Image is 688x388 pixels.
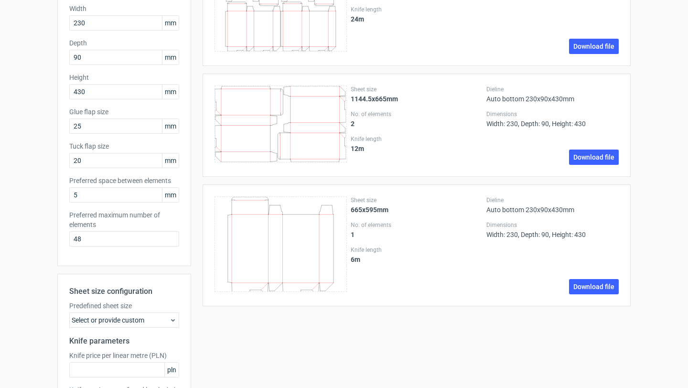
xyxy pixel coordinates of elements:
label: Tuck flap size [69,141,179,151]
strong: 24 m [351,15,364,23]
label: Dieline [486,86,619,93]
label: Preferred space between elements [69,176,179,185]
label: Sheet size [351,196,483,204]
label: Dimensions [486,221,619,229]
div: Auto bottom 230x90x430mm [486,196,619,214]
label: No. of elements [351,110,483,118]
label: Knife price per linear metre (PLN) [69,351,179,360]
span: mm [162,119,179,133]
strong: 6 m [351,256,360,263]
label: Knife length [351,246,483,254]
strong: 1144.5x665mm [351,95,398,103]
div: Width: 230, Depth: 90, Height: 430 [486,110,619,128]
h2: Knife parameters [69,335,179,347]
div: Auto bottom 230x90x430mm [486,86,619,103]
strong: 2 [351,120,355,128]
label: Depth [69,38,179,48]
strong: 1 [351,231,355,238]
a: Download file [569,150,619,165]
label: No. of elements [351,221,483,229]
label: Sheet size [351,86,483,93]
a: Download file [569,279,619,294]
label: Glue flap size [69,107,179,117]
div: Width: 230, Depth: 90, Height: 430 [486,221,619,238]
strong: 12 m [351,145,364,152]
strong: 665x595mm [351,206,388,214]
label: Dieline [486,196,619,204]
label: Width [69,4,179,13]
label: Preferred maximum number of elements [69,210,179,229]
label: Knife length [351,135,483,143]
span: mm [162,16,179,30]
label: Dimensions [486,110,619,118]
label: Predefined sheet size [69,301,179,311]
span: mm [162,153,179,168]
a: Download file [569,39,619,54]
span: mm [162,85,179,99]
span: mm [162,50,179,65]
div: Select or provide custom [69,313,179,328]
h2: Sheet size configuration [69,286,179,297]
span: mm [162,188,179,202]
span: pln [164,363,179,377]
label: Knife length [351,6,483,13]
label: Height [69,73,179,82]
